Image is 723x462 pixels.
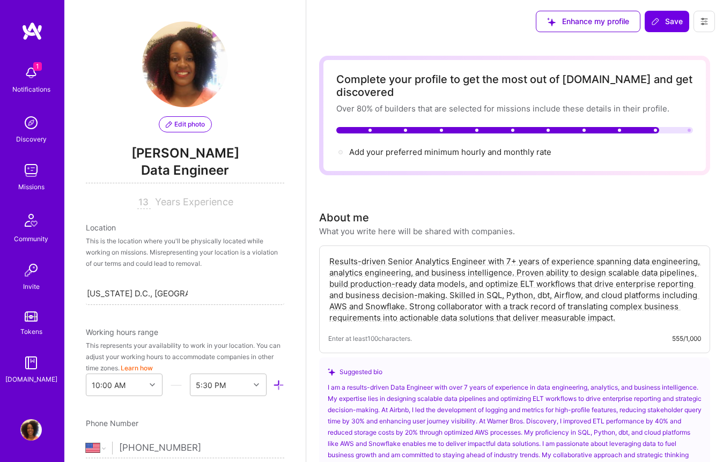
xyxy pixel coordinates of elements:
img: User Avatar [142,21,228,107]
div: Tokens [20,326,42,337]
div: Notifications [12,84,50,95]
span: Data Engineer [86,161,284,183]
i: icon SuggestedTeams [547,18,556,26]
div: Discovery [16,133,47,145]
i: icon PencilPurple [166,121,172,128]
img: Community [18,207,44,233]
div: 5:30 PM [196,379,226,391]
div: Community [14,233,48,244]
a: User Avatar [18,419,45,441]
img: Invite [20,259,42,281]
div: Location [86,222,284,233]
img: tokens [25,311,38,322]
div: What you write here will be shared with companies. [319,226,515,237]
span: 1 [33,62,42,71]
img: guide book [20,352,42,374]
i: icon Chevron [254,382,259,388]
img: discovery [20,112,42,133]
div: [DOMAIN_NAME] [5,374,57,385]
i: icon HorizontalInLineDivider [171,379,182,391]
span: Add your preferred minimum hourly and monthly rate [349,147,551,157]
div: 10:00 AM [92,379,126,391]
div: About me [319,210,369,226]
div: Missions [18,181,45,192]
div: Suggested bio [328,366,702,377]
span: Years Experience [155,196,233,207]
img: bell [20,62,42,84]
div: This is the location where you'll be physically located while working on missions. Misrepresentin... [86,235,284,269]
span: Working hours range [86,327,158,337]
div: Complete your profile to get the most out of [DOMAIN_NAME] and get discovered [336,73,693,99]
div: 555/1,000 [672,333,701,344]
span: Save [651,16,683,27]
span: Edit photo [166,120,205,129]
div: This represents your availability to work in your location. You can adjust your working hours to ... [86,340,284,374]
button: Save [645,11,689,32]
span: Phone Number [86,419,138,428]
i: icon SuggestedTeams [328,368,335,376]
img: User Avatar [20,419,42,441]
textarea: Results-driven Senior Analytics Engineer with 7+ years of experience spanning data engineering, a... [328,255,701,324]
input: XX [137,196,151,209]
img: logo [21,21,43,41]
span: [PERSON_NAME] [86,145,284,161]
button: Learn how [121,362,153,374]
button: Enhance my profile [536,11,640,32]
div: Over 80% of builders that are selected for missions include these details in their profile. [336,103,693,114]
span: Enhance my profile [547,16,629,27]
button: Edit photo [159,116,212,132]
div: Invite [23,281,40,292]
i: icon Chevron [150,382,155,388]
span: Enter at least 100 characters. [328,333,412,344]
img: teamwork [20,160,42,181]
